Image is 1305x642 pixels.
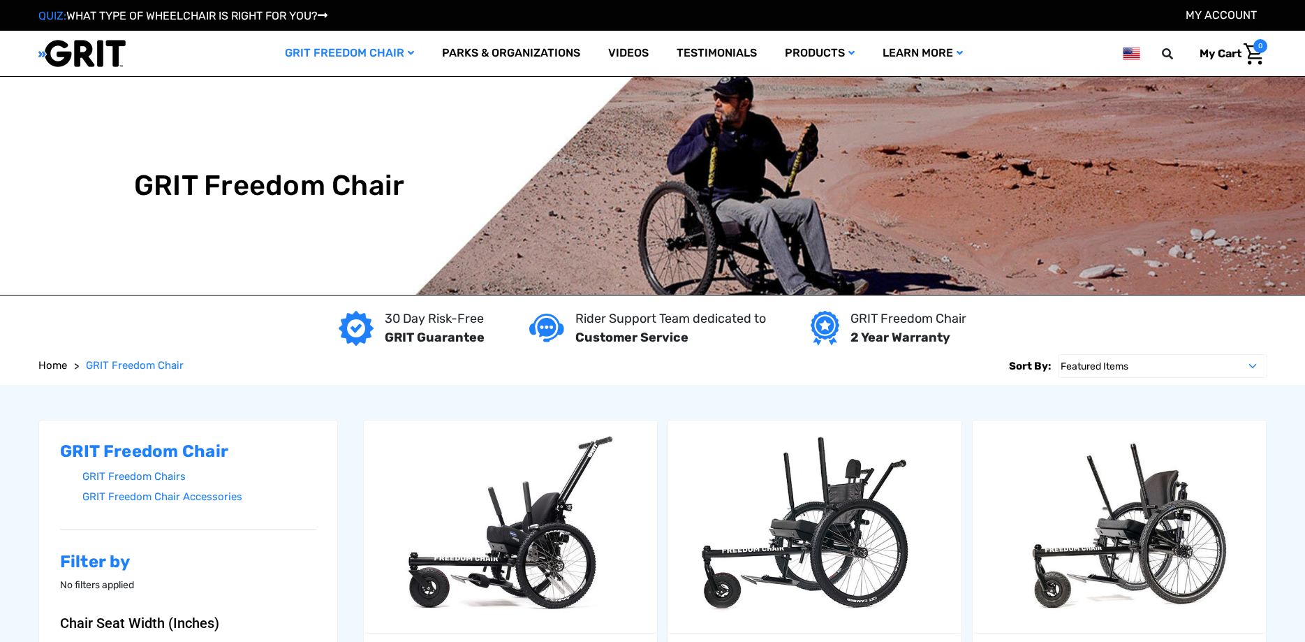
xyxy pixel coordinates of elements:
a: Cart with 0 items [1189,39,1267,68]
a: Home [38,358,67,374]
a: GRIT Freedom Chair: Pro,$5,495.00 [973,421,1266,634]
span: QUIZ: [38,9,66,22]
strong: 2 Year Warranty [850,330,950,345]
p: No filters applied [60,578,317,592]
img: GRIT Guarantee [339,311,374,346]
img: GRIT All-Terrain Wheelchair and Mobility Equipment [38,39,126,68]
a: GRIT Freedom Chair [86,358,184,374]
strong: GRIT Guarantee [385,330,485,345]
a: GRIT Freedom Chair Accessories [82,487,317,507]
span: My Cart [1200,47,1241,60]
img: us.png [1123,45,1140,62]
span: 0 [1253,39,1267,53]
h2: Filter by [60,552,317,572]
button: Chair Seat Width (Inches) [60,615,317,632]
p: 30 Day Risk-Free [385,309,485,328]
h1: GRIT Freedom Chair [134,169,405,203]
p: Rider Support Team dedicated to [575,309,766,328]
label: Sort By: [1009,354,1051,378]
a: Videos [594,31,663,76]
img: Customer service [529,314,564,342]
img: GRIT Freedom Chair Pro: the Pro model shown including contoured Invacare Matrx seatback, Spinergy... [973,429,1266,625]
input: Search [1168,39,1189,68]
a: Parks & Organizations [428,31,594,76]
img: Cart [1244,43,1264,65]
a: GRIT Junior,$4,995.00 [364,421,657,634]
a: Account [1186,8,1257,22]
a: Testimonials [663,31,771,76]
a: Products [771,31,869,76]
p: GRIT Freedom Chair [850,309,966,328]
a: Learn More [869,31,977,76]
a: QUIZ:WHAT TYPE OF WHEELCHAIR IS RIGHT FOR YOU? [38,9,327,22]
span: Home [38,359,67,372]
h2: GRIT Freedom Chair [60,442,317,462]
a: GRIT Freedom Chairs [82,467,317,487]
a: GRIT Freedom Chair [271,31,428,76]
span: Chair Seat Width (Inches) [60,615,219,632]
a: GRIT Freedom Chair: Spartan,$3,995.00 [668,421,961,634]
strong: Customer Service [575,330,688,345]
img: GRIT Freedom Chair: Spartan [668,429,961,625]
img: GRIT Junior: GRIT Freedom Chair all terrain wheelchair engineered specifically for kids [364,429,657,625]
span: GRIT Freedom Chair [86,359,184,372]
img: Year warranty [811,311,839,346]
